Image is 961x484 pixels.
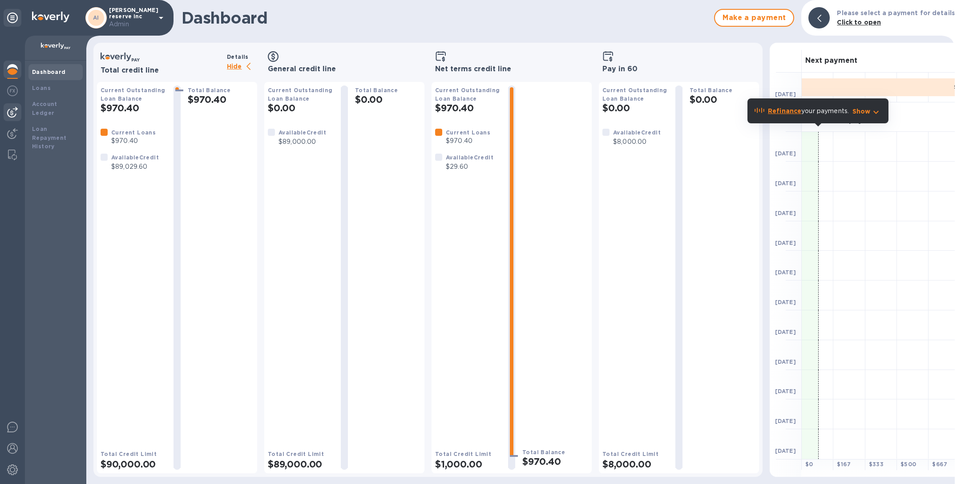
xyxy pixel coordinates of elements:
[268,102,334,114] h2: $0.00
[690,94,755,105] h2: $0.00
[775,150,796,157] b: [DATE]
[355,87,398,94] b: Total Balance
[111,129,156,136] b: Current Loans
[435,65,588,73] h3: Net terms credit line
[32,69,66,75] b: Dashboard
[714,9,794,27] button: Make a payment
[775,180,796,187] b: [DATE]
[775,447,796,454] b: [DATE]
[446,129,490,136] b: Current Loans
[602,87,667,102] b: Current Outstanding Loan Balance
[268,87,333,102] b: Current Outstanding Loan Balance
[188,94,254,105] h2: $970.40
[613,129,661,136] b: Available Credit
[101,102,166,114] h2: $970.40
[722,12,786,23] span: Make a payment
[93,14,99,21] b: AI
[268,459,334,470] h2: $89,000.00
[775,240,796,246] b: [DATE]
[775,210,796,216] b: [DATE]
[522,449,565,456] b: Total Balance
[109,20,153,29] p: Admin
[805,57,857,65] h3: Next payment
[869,461,884,468] b: $ 333
[227,53,249,60] b: Details
[837,461,851,468] b: $ 167
[775,269,796,276] b: [DATE]
[852,107,881,116] button: Show
[775,91,796,98] b: [DATE]
[435,451,491,457] b: Total Credit Limit
[775,358,796,365] b: [DATE]
[111,154,159,161] b: Available Credit
[101,459,166,470] h2: $90,000.00
[101,87,166,102] b: Current Outstanding Loan Balance
[32,126,67,150] b: Loan Repayment History
[101,66,223,75] h3: Total credit line
[279,129,326,136] b: Available Credit
[32,101,57,116] b: Account Ledger
[768,106,849,116] p: your payments.
[775,418,796,424] b: [DATE]
[435,459,501,470] h2: $1,000.00
[32,85,51,91] b: Loans
[775,299,796,305] b: [DATE]
[775,329,796,335] b: [DATE]
[111,162,159,171] p: $89,029.60
[109,7,153,29] p: [PERSON_NAME] reserve inc
[768,107,801,114] b: Refinance
[446,162,493,171] p: $29.60
[182,8,710,27] h1: Dashboard
[446,136,490,146] p: $970.40
[188,87,230,94] b: Total Balance
[602,459,668,470] h2: $8,000.00
[279,137,326,146] p: $89,000.00
[690,87,732,94] b: Total Balance
[932,461,947,468] b: $ 667
[268,65,421,73] h3: General credit line
[837,19,881,26] b: Click to open
[805,461,813,468] b: $ 0
[101,451,157,457] b: Total Credit Limit
[435,102,501,114] h2: $970.40
[111,136,156,146] p: $970.40
[852,107,871,116] p: Show
[613,137,661,146] p: $8,000.00
[355,94,421,105] h2: $0.00
[602,102,668,114] h2: $0.00
[227,61,257,73] p: Hide
[602,65,755,73] h3: Pay in 60
[7,85,18,96] img: Foreign exchange
[435,87,500,102] b: Current Outstanding Loan Balance
[32,12,69,22] img: Logo
[602,451,658,457] b: Total Credit Limit
[522,456,588,467] h2: $970.40
[446,154,493,161] b: Available Credit
[4,9,21,27] div: Unpin categories
[268,451,324,457] b: Total Credit Limit
[775,388,796,395] b: [DATE]
[837,9,955,16] b: Please select a payment for details
[900,461,917,468] b: $ 500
